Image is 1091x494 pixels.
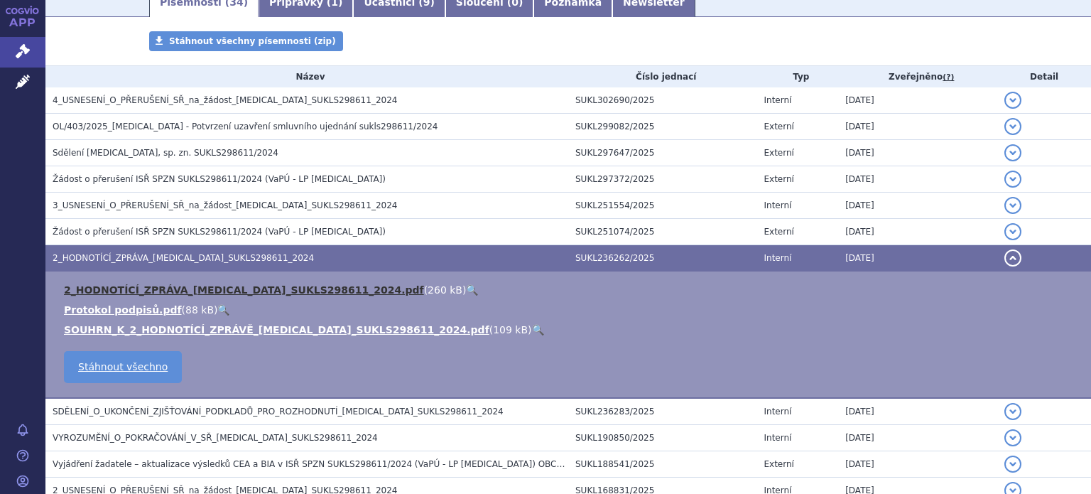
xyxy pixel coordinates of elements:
th: Typ [756,66,838,87]
span: Vyjádření žadatele – aktualizace výsledků CEA a BIA v ISŘ SPZN SUKLS298611/2024 (VaPÚ - LP LIBTAY... [53,459,632,469]
td: [DATE] [838,451,997,478]
button: detail [1004,171,1021,188]
span: Žádost o přerušení ISŘ SPZN SUKLS298611/2024 (VaPÚ - LP LIBTAYO) [53,227,386,237]
button: detail [1004,403,1021,420]
a: 🔍 [466,284,478,296]
td: SUKL251074/2025 [568,219,756,245]
a: Stáhnout všechno [64,351,182,383]
td: SUKL299082/2025 [568,114,756,140]
td: [DATE] [838,398,997,425]
a: Protokol podpisů.pdf [64,304,182,316]
td: [DATE] [838,219,997,245]
span: Externí [764,148,793,158]
span: Externí [764,227,793,237]
span: VYROZUMĚNÍ_O_POKRAČOVÁNÍ_V_SŘ_LIBTAYO_SUKLS298611_2024 [53,433,378,443]
td: [DATE] [838,193,997,219]
li: ( ) [64,303,1077,317]
th: Číslo jednací [568,66,756,87]
td: [DATE] [838,87,997,114]
td: SUKL236283/2025 [568,398,756,425]
button: detail [1004,249,1021,267]
a: 2_HODNOTÍCÍ_ZPRÁVA_[MEDICAL_DATA]_SUKLS298611_2024.pdf [64,284,424,296]
a: 🔍 [532,324,544,335]
th: Detail [997,66,1091,87]
span: OL/403/2025_LIBTAYO - Potvrzení uzavření smluvního ujednání sukls298611/2024 [53,122,438,131]
span: 4_USNESENÍ_O_PŘERUŠENÍ_SŘ_na_žádost_LIBTAYO_SUKLS298611_2024 [53,95,397,105]
td: SUKL297372/2025 [568,166,756,193]
a: SOUHRN_K_2_HODNOTÍCÍ_ZPRÁVĚ_[MEDICAL_DATA]_SUKLS298611_2024.pdf [64,324,489,335]
td: [DATE] [838,245,997,272]
span: Externí [764,174,793,184]
a: 🔍 [217,304,229,316]
td: [DATE] [838,166,997,193]
td: SUKL190850/2025 [568,425,756,451]
span: Interní [764,95,791,105]
span: Sdělení LIBTAYO, sp. zn. SUKLS298611/2024 [53,148,278,158]
span: SDĚLENÍ_O_UKONČENÍ_ZJIŠŤOVÁNÍ_PODKLADŮ_PRO_ROZHODNUTÍ_LIBTAYO_SUKLS298611_2024 [53,407,504,417]
span: 2_HODNOTÍCÍ_ZPRÁVA_LIBTAYO_SUKLS298611_2024 [53,253,314,263]
span: 109 kB [493,324,528,335]
span: 3_USNESENÍ_O_PŘERUŠENÍ_SŘ_na_žádost_LIBTAYO_SUKLS298611_2024 [53,200,397,210]
span: Žádost o přerušení ISŘ SPZN SUKLS298611/2024 (VaPÚ - LP LIBTAYO) [53,174,386,184]
button: detail [1004,144,1021,161]
td: SUKL297647/2025 [568,140,756,166]
span: Interní [764,407,791,417]
th: Název [45,66,568,87]
th: Zveřejněno [838,66,997,87]
td: [DATE] [838,140,997,166]
li: ( ) [64,323,1077,337]
span: Interní [764,433,791,443]
button: detail [1004,456,1021,473]
button: detail [1004,429,1021,446]
span: Externí [764,122,793,131]
td: SUKL236262/2025 [568,245,756,272]
td: SUKL188541/2025 [568,451,756,478]
td: SUKL302690/2025 [568,87,756,114]
li: ( ) [64,283,1077,297]
span: Interní [764,253,791,263]
td: SUKL251554/2025 [568,193,756,219]
a: Stáhnout všechny písemnosti (zip) [149,31,343,51]
span: Externí [764,459,793,469]
button: detail [1004,197,1021,214]
button: detail [1004,118,1021,135]
td: [DATE] [838,425,997,451]
button: detail [1004,223,1021,240]
button: detail [1004,92,1021,109]
abbr: (?) [943,73,954,82]
span: Stáhnout všechny písemnosti (zip) [169,36,336,46]
span: 88 kB [185,304,214,316]
span: 260 kB [428,284,462,296]
span: Interní [764,200,791,210]
td: [DATE] [838,114,997,140]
